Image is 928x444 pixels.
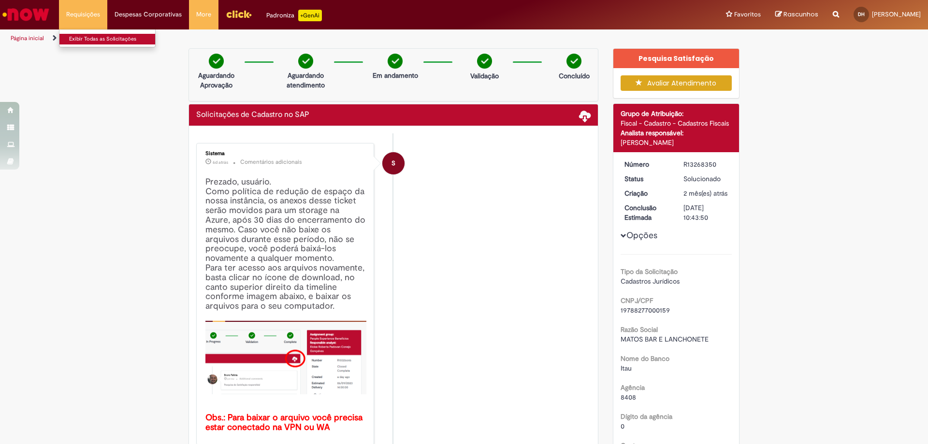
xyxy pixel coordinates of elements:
[621,354,669,363] b: Nome do Banco
[115,10,182,19] span: Despesas Corporativas
[205,151,366,157] div: Sistema
[621,306,670,315] span: 19788277000159
[388,54,403,69] img: check-circle-green.png
[621,335,709,344] span: MATOS BAR E LANCHONETE
[477,54,492,69] img: check-circle-green.png
[621,383,645,392] b: Agência
[775,10,818,19] a: Rascunhos
[382,152,405,174] div: System
[213,159,228,165] span: 6d atrás
[391,152,395,175] span: S
[621,128,732,138] div: Analista responsável:
[783,10,818,19] span: Rascunhos
[282,71,329,90] p: Aguardando atendimento
[613,49,739,68] div: Pesquisa Satisfação
[734,10,761,19] span: Favoritos
[193,71,240,90] p: Aguardando Aprovação
[59,34,166,44] a: Exibir Todas as Solicitações
[683,174,728,184] div: Solucionado
[11,34,44,42] a: Página inicial
[621,422,624,430] span: 0
[683,189,727,198] span: 2 mês(es) atrás
[621,393,636,401] span: 8408
[621,118,732,128] div: Fiscal - Cadastro - Cadastros Fiscais
[617,203,677,222] dt: Conclusão Estimada
[621,267,678,276] b: Tipo da Solicitação
[209,54,224,69] img: check-circle-green.png
[617,188,677,198] dt: Criação
[621,109,732,118] div: Grupo de Atribuição:
[266,10,322,21] div: Padroniza
[617,159,677,169] dt: Número
[298,54,313,69] img: check-circle-green.png
[858,11,865,17] span: DH
[683,159,728,169] div: R13268350
[196,111,309,119] h2: Solicitações de Cadastro no SAP Histórico de tíquete
[470,71,499,81] p: Validação
[683,188,728,198] div: 09/07/2025 14:02:13
[298,10,322,21] p: +GenAi
[66,10,100,19] span: Requisições
[621,364,632,372] span: Itau
[213,159,228,165] time: 24/08/2025 01:11:39
[559,71,590,81] p: Concluído
[683,189,727,198] time: 09/07/2025 14:02:13
[621,75,732,91] button: Avaliar Atendimento
[621,138,732,147] div: [PERSON_NAME]
[205,412,365,433] b: Obs.: Para baixar o arquivo você precisa estar conectado na VPN ou WA
[621,325,658,334] b: Razão Social
[205,321,366,394] img: x_mdbda_azure_blob.picture2.png
[566,54,581,69] img: check-circle-green.png
[617,174,677,184] dt: Status
[683,203,728,222] div: [DATE] 10:43:50
[872,10,921,18] span: [PERSON_NAME]
[205,177,366,432] h4: Prezado, usuário. Como política de redução de espaço da nossa instância, os anexos desse ticket s...
[196,10,211,19] span: More
[240,158,302,166] small: Comentários adicionais
[59,29,156,47] ul: Requisições
[7,29,611,47] ul: Trilhas de página
[1,5,51,24] img: ServiceNow
[621,296,653,305] b: CNPJ/CPF
[621,412,672,421] b: Dígito da agência
[579,110,591,121] span: Baixar anexos
[226,7,252,21] img: click_logo_yellow_360x200.png
[373,71,418,80] p: Em andamento
[621,277,680,286] span: Cadastros Jurídicos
